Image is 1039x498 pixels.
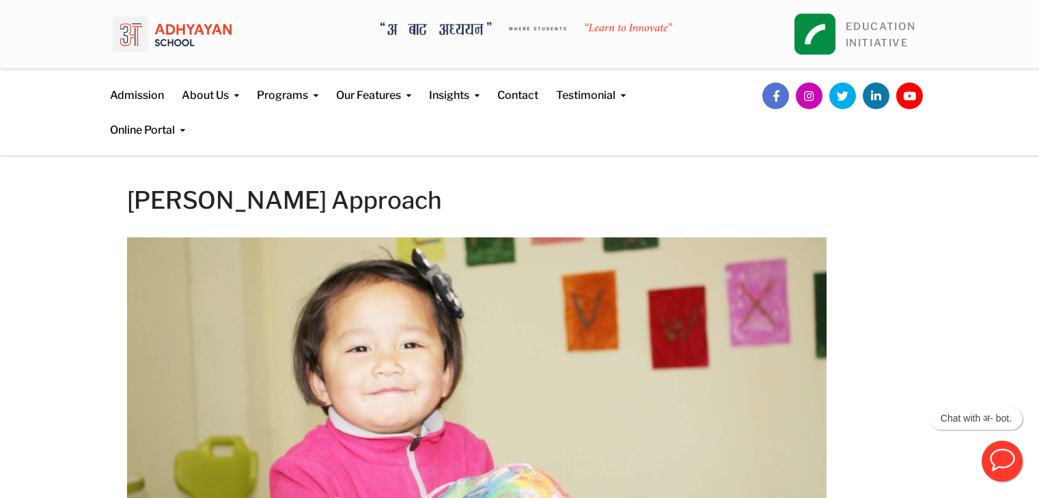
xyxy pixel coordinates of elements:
[941,413,1012,424] p: Chat with अ- bot.
[110,104,185,138] a: Online Portal
[110,69,164,104] a: Admission
[380,22,672,35] img: A Bata Adhyayan where students learn to Innovate
[127,184,913,217] h2: [PERSON_NAME] Approach
[257,69,318,104] a: Programs
[556,69,626,104] a: Testimonial
[429,69,480,104] a: Insights
[336,69,411,104] a: Our Features
[182,69,239,104] a: About Us
[113,10,232,58] img: logo
[794,14,835,55] img: square_leapfrog
[846,20,916,49] a: EDUCATIONINITIATIVE
[497,69,538,104] a: Contact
